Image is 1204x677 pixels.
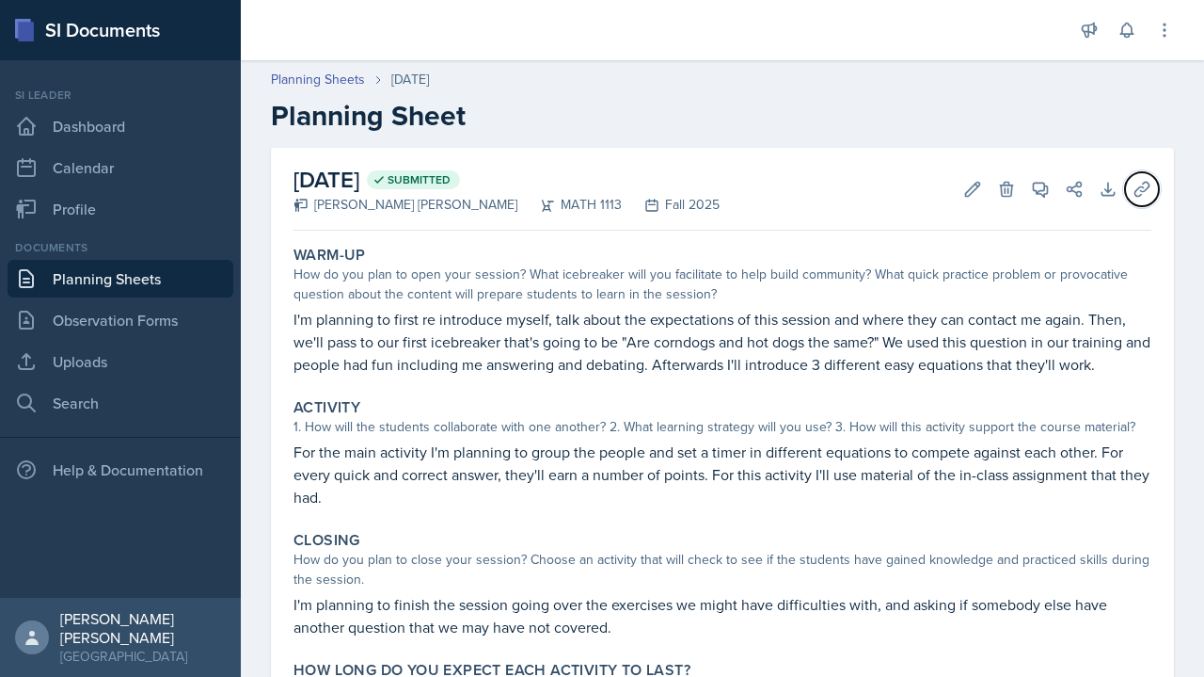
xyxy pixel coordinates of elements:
[293,246,366,265] label: Warm-Up
[517,195,622,215] div: MATH 1113
[293,531,360,550] label: Closing
[8,239,233,256] div: Documents
[391,70,429,89] div: [DATE]
[8,87,233,104] div: Si leader
[8,451,233,489] div: Help & Documentation
[293,163,720,197] h2: [DATE]
[271,99,1174,133] h2: Planning Sheet
[388,172,451,187] span: Submitted
[293,550,1151,589] div: How do you plan to close your session? Choose an activity that will check to see if the students ...
[293,441,1151,508] p: For the main activity I'm planning to group the people and set a timer in different equations to ...
[293,398,360,417] label: Activity
[622,195,720,215] div: Fall 2025
[8,301,233,339] a: Observation Forms
[293,308,1151,376] p: I'm planning to first re introduce myself, talk about the expectations of this session and where ...
[8,190,233,228] a: Profile
[8,149,233,186] a: Calendar
[8,384,233,422] a: Search
[8,260,233,298] a: Planning Sheets
[8,343,233,380] a: Uploads
[8,107,233,145] a: Dashboard
[293,195,517,215] div: [PERSON_NAME] [PERSON_NAME]
[60,609,226,647] div: [PERSON_NAME] [PERSON_NAME]
[271,70,365,89] a: Planning Sheets
[293,417,1151,437] div: 1. How will the students collaborate with one another? 2. What learning strategy will you use? 3....
[293,593,1151,638] p: I'm planning to finish the session going over the exercises we might have difficulties with, and ...
[293,265,1151,304] div: How do you plan to open your session? What icebreaker will you facilitate to help build community...
[60,647,226,666] div: [GEOGRAPHIC_DATA]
